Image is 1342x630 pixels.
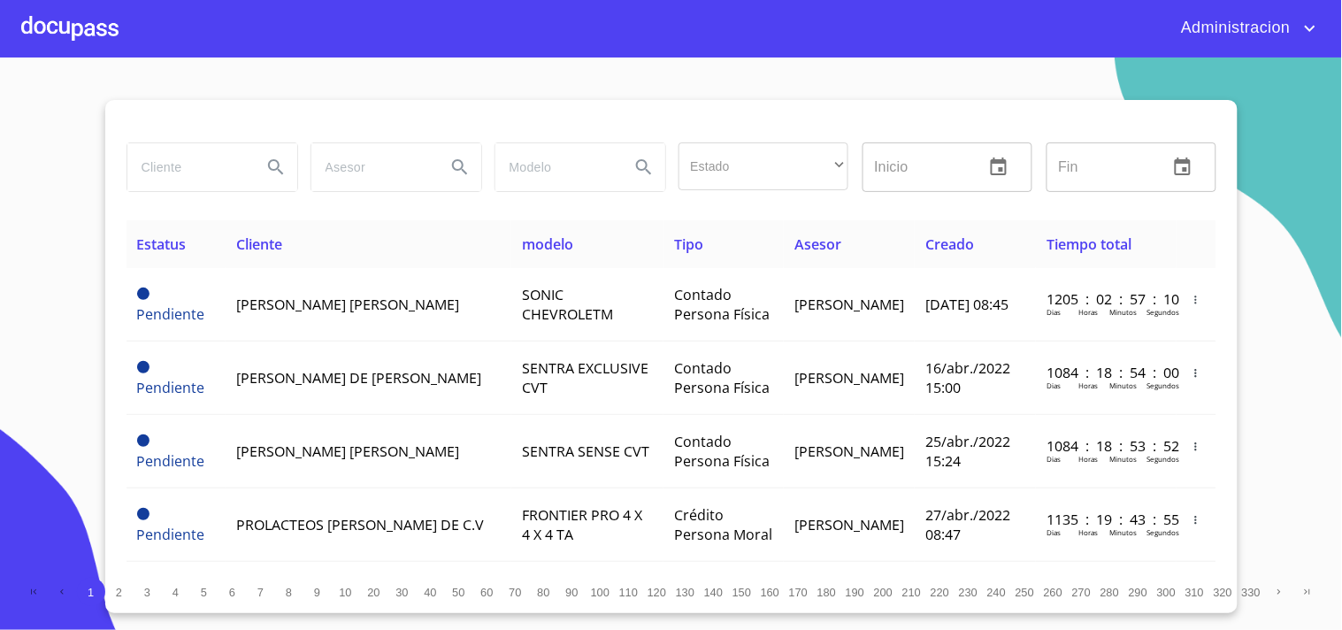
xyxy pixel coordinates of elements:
[134,578,162,606] button: 3
[615,578,643,606] button: 110
[439,146,481,188] button: Search
[201,586,207,599] span: 5
[522,442,649,461] span: SENTRA SENSE CVT
[236,295,459,314] span: [PERSON_NAME] [PERSON_NAME]
[229,586,235,599] span: 6
[388,578,417,606] button: 30
[925,358,1010,397] span: 16/abr./2022 15:00
[1096,578,1124,606] button: 280
[1238,578,1266,606] button: 330
[1078,380,1098,390] p: Horas
[1185,586,1204,599] span: 310
[236,442,459,461] span: [PERSON_NAME] [PERSON_NAME]
[1157,586,1176,599] span: 300
[959,586,978,599] span: 230
[623,146,665,188] button: Search
[257,586,264,599] span: 7
[648,586,666,599] span: 120
[522,358,648,397] span: SENTRA EXCLUSIVE CVT
[1068,578,1096,606] button: 270
[1146,454,1179,464] p: Segundos
[137,304,205,324] span: Pendiente
[841,578,870,606] button: 190
[674,432,770,471] span: Contado Persona Física
[105,578,134,606] button: 2
[190,578,219,606] button: 5
[789,586,808,599] span: 170
[619,586,638,599] span: 110
[679,142,848,190] div: ​
[931,586,949,599] span: 220
[846,586,864,599] span: 190
[902,586,921,599] span: 210
[1047,436,1166,456] p: 1084 : 18 : 53 : 52
[286,586,292,599] span: 8
[1078,527,1098,537] p: Horas
[530,578,558,606] button: 80
[1047,234,1131,254] span: Tiempo total
[1044,586,1062,599] span: 260
[794,234,841,254] span: Asesor
[1109,307,1137,317] p: Minutos
[137,378,205,397] span: Pendiente
[955,578,983,606] button: 230
[137,525,205,544] span: Pendiente
[1129,586,1147,599] span: 290
[395,586,408,599] span: 30
[236,234,282,254] span: Cliente
[925,505,1010,544] span: 27/abr./2022 08:47
[173,586,179,599] span: 4
[332,578,360,606] button: 10
[144,586,150,599] span: 3
[987,586,1006,599] span: 240
[522,285,613,324] span: SONIC CHEVROLETM
[116,586,122,599] span: 2
[1146,380,1179,390] p: Segundos
[247,578,275,606] button: 7
[509,586,521,599] span: 70
[522,234,573,254] span: modelo
[137,234,187,254] span: Estatus
[480,586,493,599] span: 60
[236,368,481,388] span: [PERSON_NAME] DE [PERSON_NAME]
[643,578,671,606] button: 120
[1039,578,1068,606] button: 260
[502,578,530,606] button: 70
[445,578,473,606] button: 50
[1124,578,1153,606] button: 290
[817,586,836,599] span: 180
[1168,14,1300,42] span: Administracion
[1146,527,1179,537] p: Segundos
[1109,527,1137,537] p: Minutos
[1047,454,1061,464] p: Dias
[704,586,723,599] span: 140
[1168,14,1321,42] button: account of current user
[794,515,904,534] span: [PERSON_NAME]
[77,578,105,606] button: 1
[88,586,94,599] span: 1
[794,295,904,314] span: [PERSON_NAME]
[137,361,150,373] span: Pendiente
[255,146,297,188] button: Search
[1011,578,1039,606] button: 250
[522,505,642,544] span: FRONTIER PRO 4 X 4 X 4 TA
[1016,586,1034,599] span: 250
[925,432,1010,471] span: 25/abr./2022 15:24
[275,578,303,606] button: 8
[870,578,898,606] button: 200
[1109,380,1137,390] p: Minutos
[1109,454,1137,464] p: Minutos
[303,578,332,606] button: 9
[565,586,578,599] span: 90
[1072,586,1091,599] span: 270
[761,586,779,599] span: 160
[728,578,756,606] button: 150
[756,578,785,606] button: 160
[537,586,549,599] span: 80
[983,578,1011,606] button: 240
[674,285,770,324] span: Contado Persona Física
[424,586,436,599] span: 40
[1078,307,1098,317] p: Horas
[671,578,700,606] button: 130
[417,578,445,606] button: 40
